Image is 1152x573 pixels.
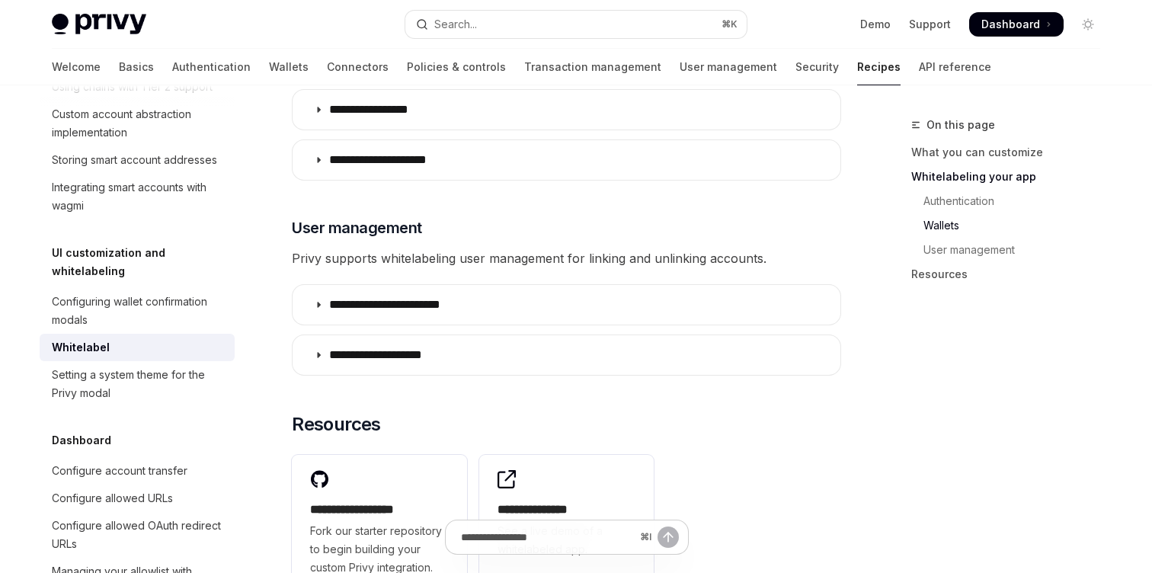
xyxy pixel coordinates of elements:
span: Privy supports whitelabeling user management for linking and unlinking accounts. [292,248,841,269]
a: Welcome [52,49,101,85]
div: Configuring wallet confirmation modals [52,293,226,329]
div: Storing smart account addresses [52,151,217,169]
span: ⌘ K [722,18,738,30]
a: Wallets [911,213,1112,238]
button: Toggle dark mode [1076,12,1100,37]
a: Authentication [911,189,1112,213]
a: Dashboard [969,12,1064,37]
a: Basics [119,49,154,85]
a: API reference [919,49,991,85]
a: Recipes [857,49,901,85]
a: User management [911,238,1112,262]
a: Transaction management [524,49,661,85]
span: User management [292,217,422,238]
div: Setting a system theme for the Privy modal [52,366,226,402]
a: Configure allowed OAuth redirect URLs [40,512,235,558]
a: Configure account transfer [40,457,235,485]
a: Storing smart account addresses [40,146,235,174]
div: Configure account transfer [52,462,187,480]
a: Connectors [327,49,389,85]
span: Resources [292,412,381,437]
a: Configuring wallet confirmation modals [40,288,235,334]
a: Resources [911,262,1112,286]
a: Authentication [172,49,251,85]
a: Security [795,49,839,85]
a: Integrating smart accounts with wagmi [40,174,235,219]
div: Configure allowed OAuth redirect URLs [52,517,226,553]
a: User management [680,49,777,85]
button: Send message [658,527,679,548]
div: Search... [434,15,477,34]
div: Whitelabel [52,338,110,357]
a: Setting a system theme for the Privy modal [40,361,235,407]
a: Whitelabeling your app [911,165,1112,189]
button: Open search [405,11,747,38]
a: Whitelabel [40,334,235,361]
a: Demo [860,17,891,32]
a: Custom account abstraction implementation [40,101,235,146]
div: Integrating smart accounts with wagmi [52,178,226,215]
div: Configure allowed URLs [52,489,173,507]
a: Policies & controls [407,49,506,85]
h5: Dashboard [52,431,111,450]
a: Configure allowed URLs [40,485,235,512]
a: What you can customize [911,140,1112,165]
h5: UI customization and whitelabeling [52,244,235,280]
input: Ask a question... [461,520,634,554]
span: On this page [926,116,995,134]
div: Custom account abstraction implementation [52,105,226,142]
img: light logo [52,14,146,35]
a: Wallets [269,49,309,85]
a: Support [909,17,951,32]
span: Dashboard [981,17,1040,32]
